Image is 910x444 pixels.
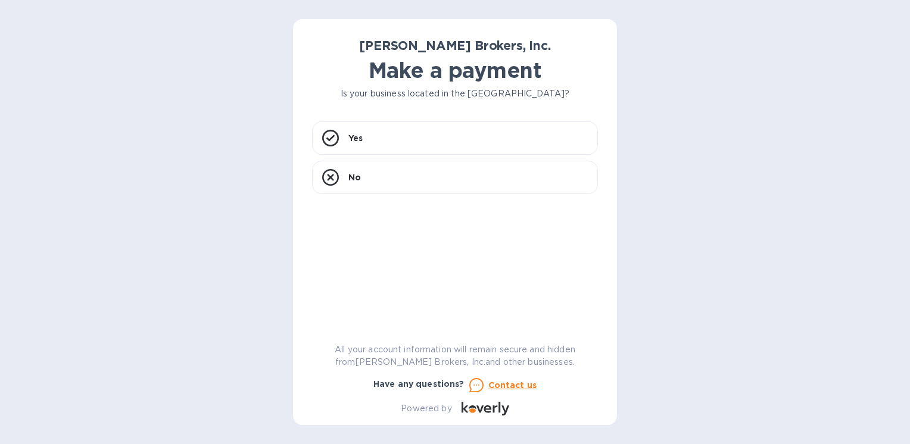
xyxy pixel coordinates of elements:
[348,171,361,183] p: No
[488,380,537,390] u: Contact us
[312,343,598,368] p: All your account information will remain secure and hidden from [PERSON_NAME] Brokers, Inc. and o...
[373,379,465,389] b: Have any questions?
[312,58,598,83] h1: Make a payment
[401,402,451,415] p: Powered by
[312,87,598,100] p: Is your business located in the [GEOGRAPHIC_DATA]?
[348,132,363,144] p: Yes
[359,38,550,53] b: [PERSON_NAME] Brokers, Inc.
